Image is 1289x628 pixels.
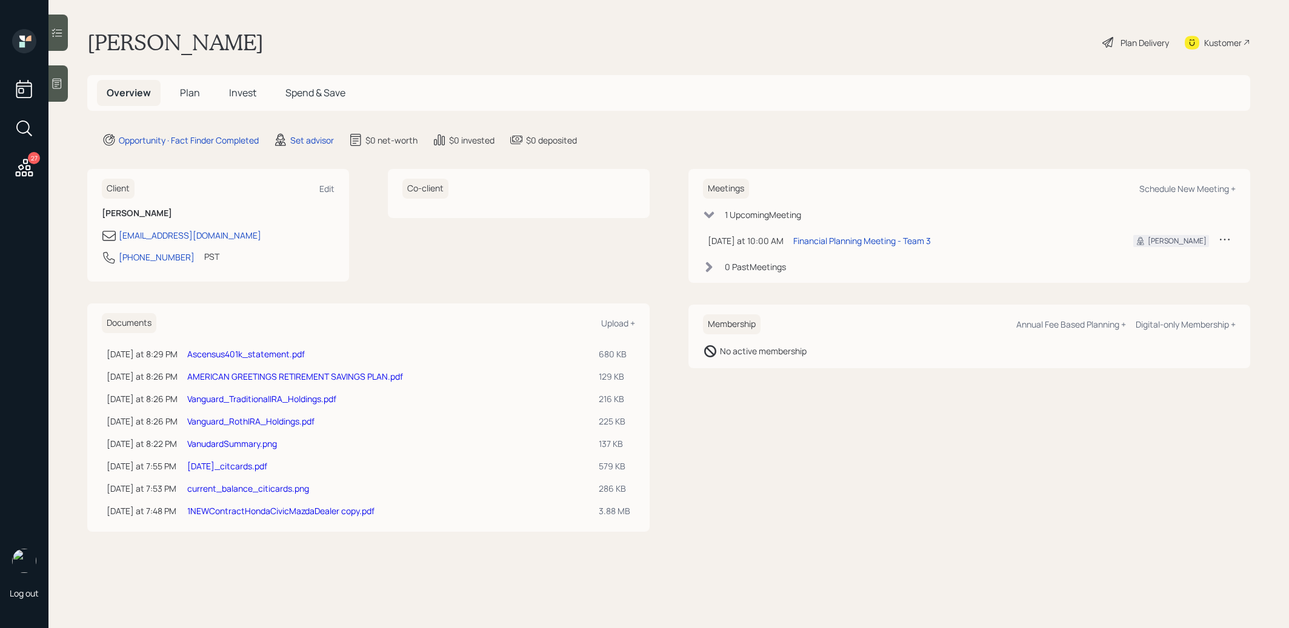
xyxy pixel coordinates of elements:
div: Log out [10,587,39,599]
div: No active membership [720,345,807,357]
div: 137 KB [599,437,630,450]
h6: Meetings [703,179,749,199]
div: Schedule New Meeting + [1139,183,1236,194]
div: Opportunity · Fact Finder Completed [119,134,259,147]
div: 129 KB [599,370,630,383]
h6: [PERSON_NAME] [102,208,335,219]
div: [DATE] at 8:26 PM [107,370,178,383]
span: Spend & Save [285,86,345,99]
span: Invest [229,86,256,99]
div: 1 Upcoming Meeting [725,208,801,221]
h6: Documents [102,313,156,333]
h6: Client [102,179,135,199]
div: 579 KB [599,460,630,472]
div: [DATE] at 7:55 PM [107,460,178,472]
a: [DATE]_citcards.pdf [187,460,267,472]
h1: [PERSON_NAME] [87,29,264,56]
div: Financial Planning Meeting - Team 3 [793,234,931,247]
div: [PERSON_NAME] [1148,236,1207,246]
a: current_balance_citicards.png [187,483,309,494]
h6: Membership [703,314,761,334]
div: Plan Delivery [1121,36,1169,49]
div: Upload + [601,317,635,329]
div: [DATE] at 8:26 PM [107,392,178,405]
a: 1NEWContractHondaCivicMazdaDealer copy.pdf [187,505,375,517]
a: AMERICAN GREETINGS RETIREMENT SAVINGS PLAN.pdf [187,371,403,382]
div: [DATE] at 8:29 PM [107,348,178,360]
div: Digital-only Membership + [1136,319,1236,330]
a: Vanguard_RothIRA_Holdings.pdf [187,415,315,427]
h6: Co-client [402,179,448,199]
a: Vanguard_TraditionalIRA_Holdings.pdf [187,393,336,405]
div: PST [204,250,219,263]
div: Set advisor [290,134,334,147]
div: 680 KB [599,348,630,360]
div: $0 deposited [526,134,577,147]
div: [EMAIL_ADDRESS][DOMAIN_NAME] [119,229,261,242]
span: Plan [180,86,200,99]
div: [DATE] at 10:00 AM [708,234,784,247]
div: [DATE] at 7:53 PM [107,482,178,495]
div: 225 KB [599,415,630,428]
div: 27 [28,152,40,164]
div: 0 Past Meeting s [725,260,786,273]
div: 3.88 MB [599,504,630,517]
div: [DATE] at 8:22 PM [107,437,178,450]
div: $0 invested [449,134,495,147]
a: VanudardSummary.png [187,438,277,449]
div: [DATE] at 8:26 PM [107,415,178,428]
img: treva-nostdahl-headshot.png [12,549,36,573]
div: $0 net-worth [365,134,418,147]
a: Ascensus401k_statement.pdf [187,348,305,360]
div: [PHONE_NUMBER] [119,251,195,263]
div: Kustomer [1204,36,1242,49]
div: Edit [319,183,335,194]
div: [DATE] at 7:48 PM [107,504,178,517]
div: Annual Fee Based Planning + [1016,319,1126,330]
div: 216 KB [599,392,630,405]
span: Overview [107,86,151,99]
div: 286 KB [599,482,630,495]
